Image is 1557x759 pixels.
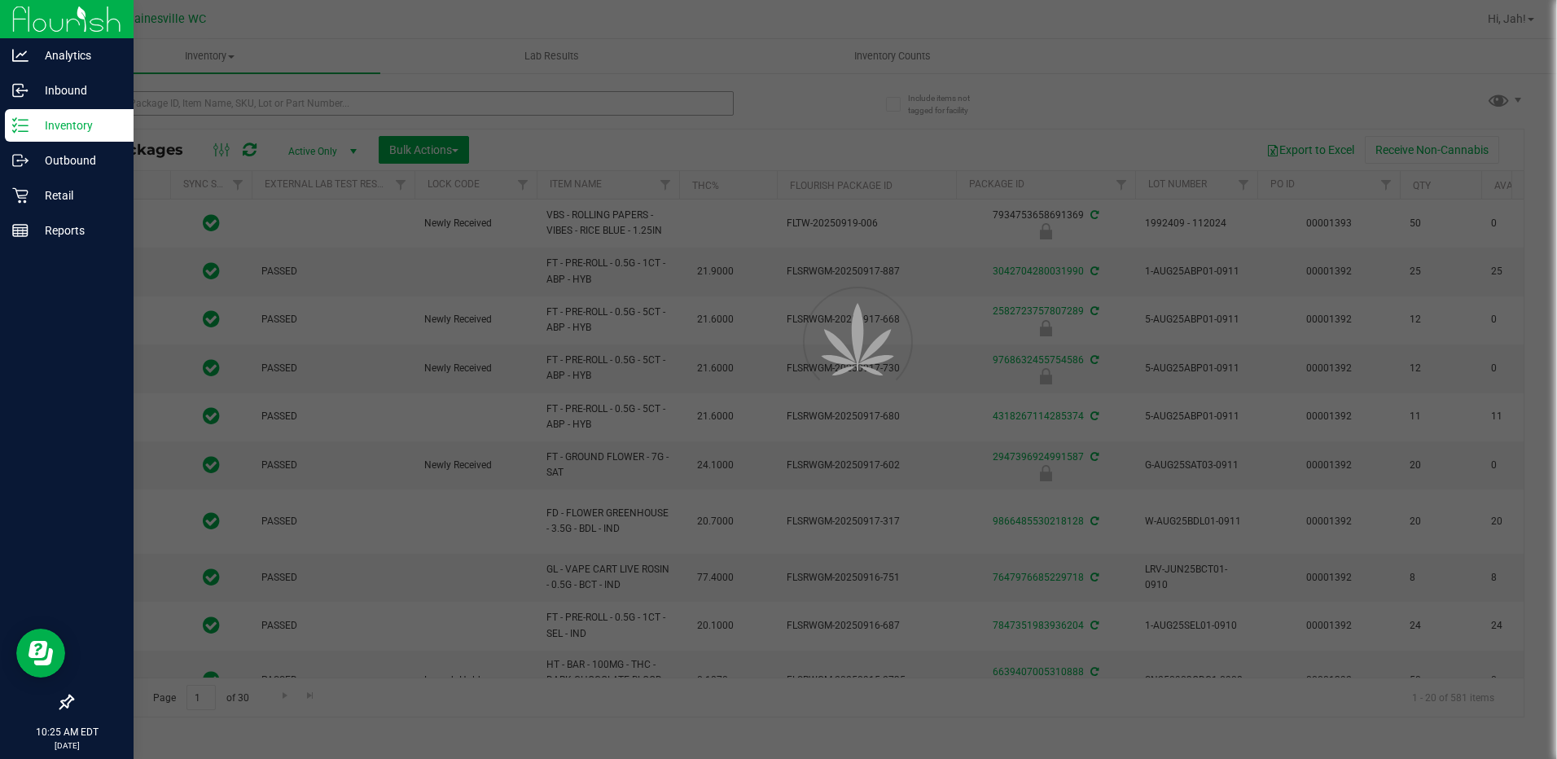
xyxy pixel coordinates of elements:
p: Retail [29,186,126,205]
inline-svg: Retail [12,187,29,204]
p: [DATE] [7,739,126,752]
p: Inventory [29,116,126,135]
inline-svg: Reports [12,222,29,239]
p: Analytics [29,46,126,65]
inline-svg: Inventory [12,117,29,134]
p: Outbound [29,151,126,170]
inline-svg: Inbound [12,82,29,99]
p: Reports [29,221,126,240]
p: 10:25 AM EDT [7,725,126,739]
inline-svg: Outbound [12,152,29,169]
iframe: Resource center [16,629,65,678]
inline-svg: Analytics [12,47,29,64]
p: Inbound [29,81,126,100]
